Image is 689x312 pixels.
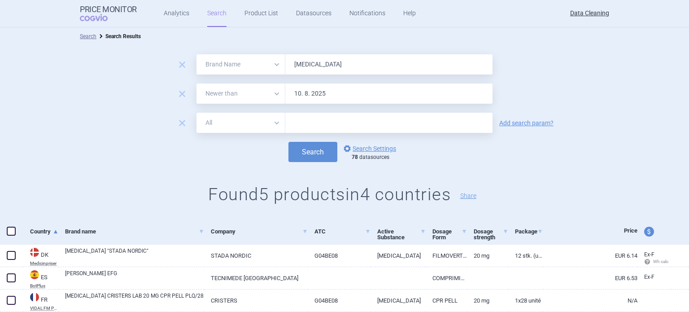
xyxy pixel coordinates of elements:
[637,248,671,269] a: Ex-F Wh calc
[515,220,543,242] a: Package
[371,245,426,267] a: [MEDICAL_DATA]
[80,33,96,40] a: Search
[96,32,141,41] li: Search Results
[426,267,467,289] a: COMPRIMIDOS
[624,227,637,234] span: Price
[30,261,58,266] abbr: Medicinpriser — Danish Medicine Agency. Erhverv Medicinpriser database for bussines.
[499,120,554,126] a: Add search param?
[644,251,654,258] span: Ex-factory price
[342,143,396,154] a: Search Settings
[467,290,508,312] a: 20 mg
[460,193,476,199] button: Share
[65,247,204,263] a: [MEDICAL_DATA] "STADA NORDIC"
[308,290,371,312] a: G04BE08
[377,220,426,248] a: Active Substance
[30,284,58,288] abbr: BotPlus — Online database developed by the General Council of Official Associations of Pharmacist...
[211,220,307,242] a: Company
[204,245,307,267] a: STADA NORDIC
[23,247,58,266] a: DKDKMedicinpriser
[80,32,96,41] li: Search
[65,220,204,242] a: Brand name
[204,267,307,289] a: TECNIMEDE [GEOGRAPHIC_DATA]
[474,220,508,248] a: Dosage strength
[30,306,58,311] abbr: VIDAL FM PRIX — List of medicinal products published by VIDAL France - retail price.
[426,290,467,312] a: CPR PELL
[352,154,401,161] div: datasources
[432,220,467,248] a: Dosage Form
[637,271,671,284] a: Ex-F
[23,292,58,311] a: FRFRVIDAL FM PRIX
[352,154,358,160] strong: 78
[30,293,39,302] img: France
[65,292,204,308] a: [MEDICAL_DATA] CRISTERS LAB 20 MG CPR PELL PLQ/28
[30,220,58,242] a: Country
[371,290,426,312] a: [MEDICAL_DATA]
[65,269,204,286] a: [PERSON_NAME] EFG
[543,245,637,267] a: EUR 6.14
[508,290,543,312] a: 1x28 unité
[308,245,371,267] a: G04BE08
[467,245,508,267] a: 20 mg
[80,5,137,14] strong: Price Monitor
[314,220,371,242] a: ATC
[30,248,39,257] img: Denmark
[80,14,120,21] span: COGVIO
[30,270,39,279] img: Spain
[426,245,467,267] a: FILMOVERTRUKNE TABL.
[543,267,637,289] a: EUR 6.53
[105,33,141,40] strong: Search Results
[288,142,337,162] button: Search
[204,290,307,312] a: CRISTERS
[80,5,137,22] a: Price MonitorCOGVIO
[644,259,668,264] span: Wh calc
[508,245,543,267] a: 12 stk. (unit-dose)
[543,290,637,312] a: N/A
[644,274,654,280] span: Ex-factory price
[23,269,58,288] a: ESESBotPlus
